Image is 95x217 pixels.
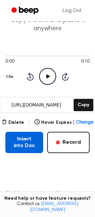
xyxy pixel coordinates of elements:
[81,58,90,65] span: 0:10
[34,119,93,126] button: Never Expires|Change
[74,99,93,111] button: Copy
[30,202,78,212] a: [EMAIL_ADDRESS][DOMAIN_NAME]
[4,201,91,213] span: Contact us
[28,118,30,126] span: |
[47,132,90,153] button: Record
[5,16,90,33] p: Copy the link and paste it anywhere
[5,132,43,153] button: Insert into Doc
[5,58,14,65] span: 0:00
[76,119,93,126] span: Change
[5,71,15,83] button: 1.0x
[2,119,24,126] button: Delete
[56,3,88,19] a: Log Out
[5,190,90,200] p: Tired of copying and pasting? Use the extension to automatically insert your recordings.
[7,4,44,17] a: Beep
[73,119,75,126] span: |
